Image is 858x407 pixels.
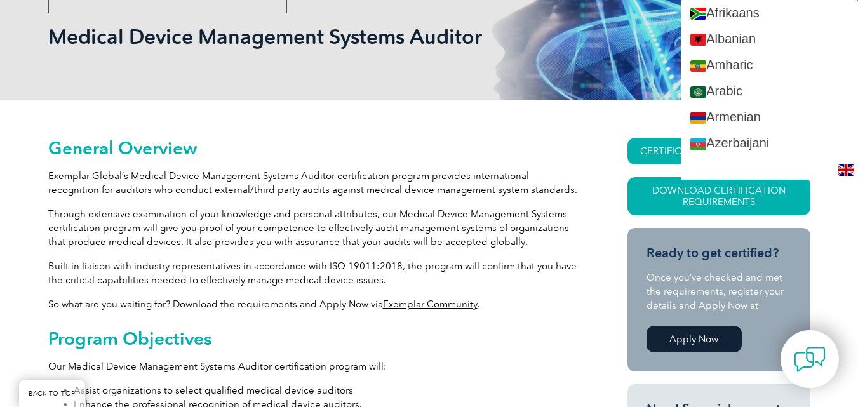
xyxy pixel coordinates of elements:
p: Our Medical Device Management Systems Auditor certification program will: [48,359,582,373]
h2: General Overview [48,138,582,158]
img: ar [690,86,706,98]
img: contact-chat.png [794,344,826,375]
h3: Ready to get certified? [647,245,791,261]
p: Exemplar Global’s Medical Device Management Systems Auditor certification program provides intern... [48,169,582,197]
a: Arabic [681,78,858,104]
p: So what are you waiting for? Download the requirements and Apply Now via . [48,297,582,311]
a: BACK TO TOP [19,380,85,407]
h1: Medical Device Management Systems Auditor [48,24,536,49]
a: Amharic [681,52,858,78]
a: Download Certification Requirements [627,177,810,215]
a: CERTIFICATION FEE CALCULATOR [627,138,810,164]
img: af [690,8,706,20]
img: az [690,138,706,150]
a: Apply Now [647,326,742,352]
a: Albanian [681,26,858,52]
img: hy [690,112,706,124]
p: Built in liaison with industry representatives in accordance with ISO 19011:2018, the program wil... [48,259,582,287]
p: Once you’ve checked and met the requirements, register your details and Apply Now at [647,270,791,312]
p: Through extensive examination of your knowledge and personal attributes, our Medical Device Manag... [48,207,582,249]
img: en [838,164,854,176]
a: Basque [681,157,858,183]
a: Exemplar Community [383,298,478,310]
img: am [690,60,706,72]
a: Azerbaijani [681,130,858,156]
img: sq [690,34,706,46]
h2: Program Objectives [48,328,582,349]
a: Armenian [681,104,858,130]
li: Assist organizations to select qualified medical device auditors [74,384,582,397]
